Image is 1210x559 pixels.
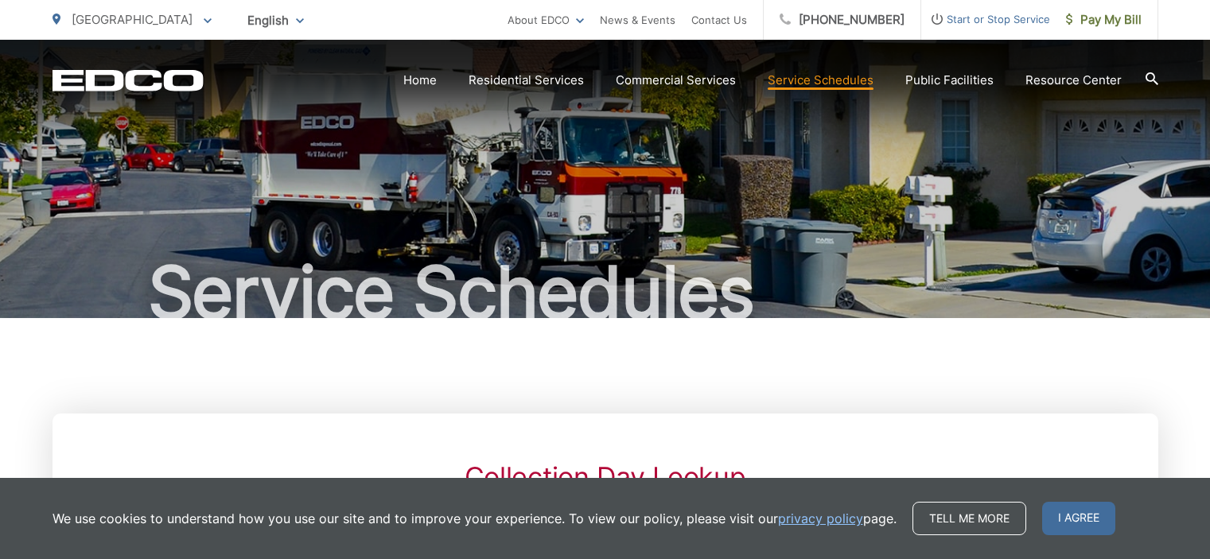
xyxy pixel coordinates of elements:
[600,10,675,29] a: News & Events
[235,6,316,34] span: English
[72,12,193,27] span: [GEOGRAPHIC_DATA]
[691,10,747,29] a: Contact Us
[1066,10,1142,29] span: Pay My Bill
[768,71,873,90] a: Service Schedules
[616,71,736,90] a: Commercial Services
[53,509,897,528] p: We use cookies to understand how you use our site and to improve your experience. To view our pol...
[53,69,204,91] a: EDCD logo. Return to the homepage.
[1025,71,1122,90] a: Resource Center
[469,71,584,90] a: Residential Services
[284,461,925,493] h2: Collection Day Lookup
[778,509,863,528] a: privacy policy
[403,71,437,90] a: Home
[1042,502,1115,535] span: I agree
[508,10,584,29] a: About EDCO
[905,71,994,90] a: Public Facilities
[912,502,1026,535] a: Tell me more
[53,253,1158,332] h1: Service Schedules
